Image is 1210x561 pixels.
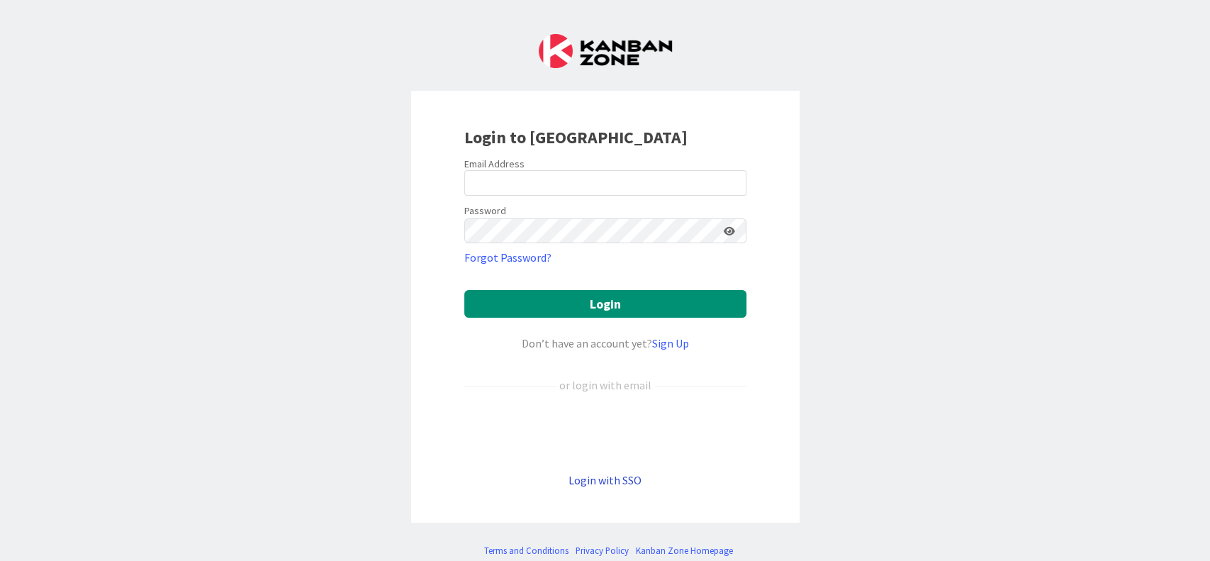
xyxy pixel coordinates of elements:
[464,290,746,318] button: Login
[568,473,642,487] a: Login with SSO
[464,249,551,266] a: Forgot Password?
[464,204,506,218] label: Password
[556,377,655,394] div: or login with email
[464,126,688,148] b: Login to [GEOGRAPHIC_DATA]
[484,544,568,557] a: Terms and Conditions
[652,336,689,350] a: Sign Up
[539,34,672,68] img: Kanban Zone
[576,544,629,557] a: Privacy Policy
[636,544,733,557] a: Kanban Zone Homepage
[464,335,746,352] div: Don’t have an account yet?
[464,157,525,170] label: Email Address
[457,417,754,448] iframe: Sign in with Google Button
